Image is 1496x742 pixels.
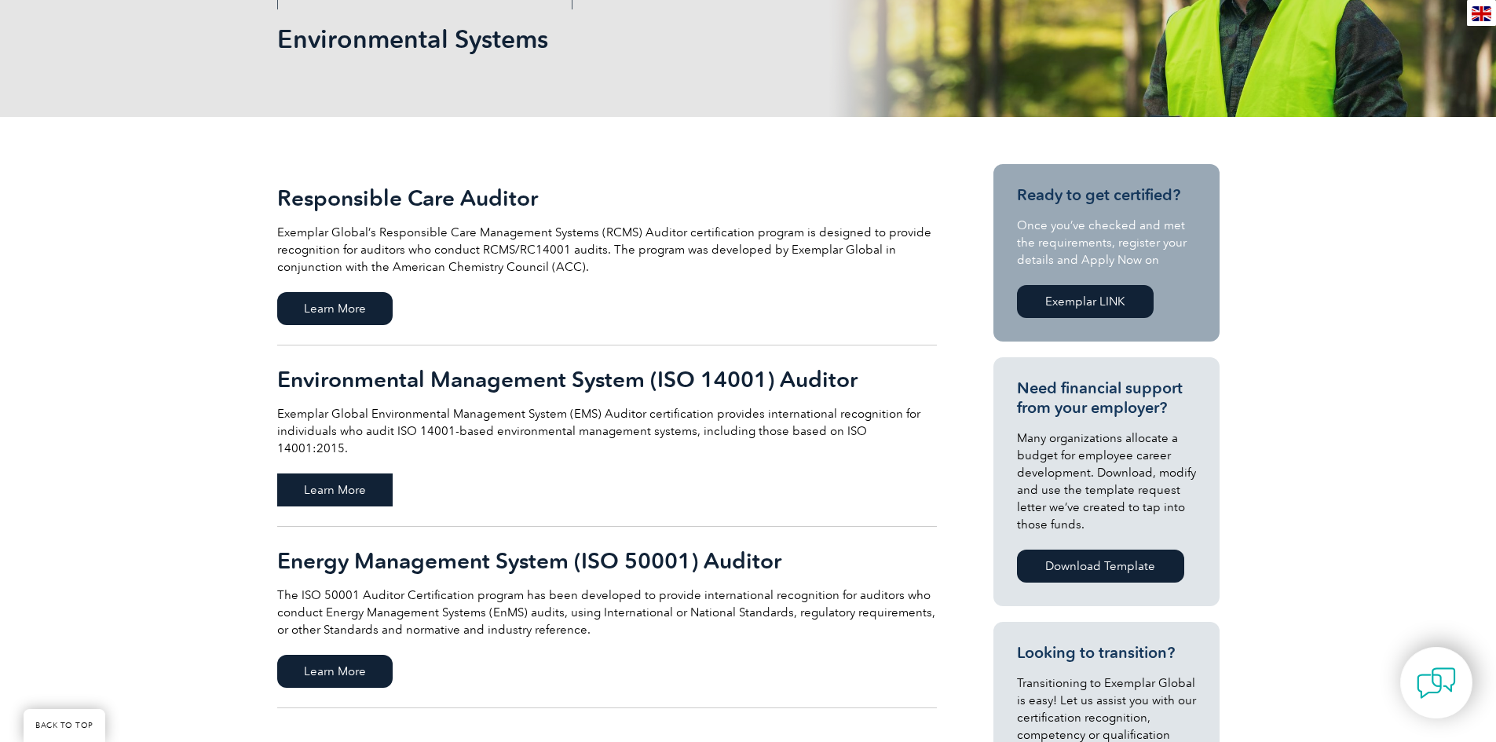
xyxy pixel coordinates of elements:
[1017,285,1154,318] a: Exemplar LINK
[1017,378,1196,418] h3: Need financial support from your employer?
[1017,429,1196,533] p: Many organizations allocate a budget for employee career development. Download, modify and use th...
[1417,663,1456,703] img: contact-chat.png
[277,473,393,506] span: Learn More
[277,367,937,392] h2: Environmental Management System (ISO 14001) Auditor
[277,24,880,54] h1: Environmental Systems
[1017,217,1196,269] p: Once you’ve checked and met the requirements, register your details and Apply Now on
[277,185,937,210] h2: Responsible Care Auditor
[277,548,937,573] h2: Energy Management System (ISO 50001) Auditor
[1017,550,1184,583] a: Download Template
[277,405,937,457] p: Exemplar Global Environmental Management System (EMS) Auditor certification provides internationa...
[277,655,393,688] span: Learn More
[1017,643,1196,663] h3: Looking to transition?
[1472,6,1491,21] img: en
[277,164,937,345] a: Responsible Care Auditor Exemplar Global’s Responsible Care Management Systems (RCMS) Auditor cer...
[277,292,393,325] span: Learn More
[277,224,937,276] p: Exemplar Global’s Responsible Care Management Systems (RCMS) Auditor certification program is des...
[24,709,105,742] a: BACK TO TOP
[277,345,937,527] a: Environmental Management System (ISO 14001) Auditor Exemplar Global Environmental Management Syst...
[277,587,937,638] p: The ISO 50001 Auditor Certification program has been developed to provide international recogniti...
[277,527,937,708] a: Energy Management System (ISO 50001) Auditor The ISO 50001 Auditor Certification program has been...
[1017,185,1196,205] h3: Ready to get certified?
